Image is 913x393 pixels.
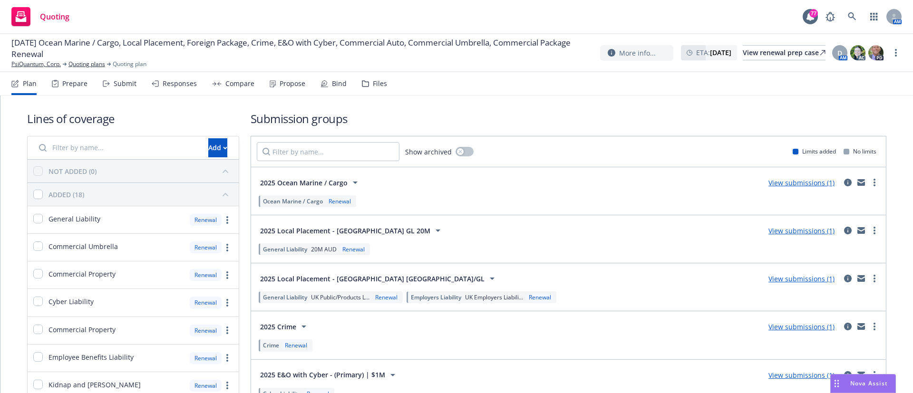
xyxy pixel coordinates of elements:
[527,293,553,301] div: Renewal
[855,273,867,284] a: mail
[190,214,222,226] div: Renewal
[49,297,94,307] span: Cyber Liability
[869,369,880,381] a: more
[869,177,880,188] a: more
[260,274,485,284] span: 2025 Local Placement - [GEOGRAPHIC_DATA] [GEOGRAPHIC_DATA]/GL
[280,80,305,87] div: Propose
[619,48,656,58] span: More info...
[843,7,862,26] a: Search
[49,187,233,202] button: ADDED (18)
[49,190,84,200] div: ADDED (18)
[251,111,886,126] h1: Submission groups
[257,173,364,192] button: 2025 Ocean Marine / Cargo
[842,369,854,381] a: circleInformation
[222,352,233,364] a: more
[257,365,402,384] button: 2025 E&O with Cyber - (Primary) | $1M
[793,147,836,155] div: Limits added
[208,138,227,157] button: Add
[311,293,369,301] span: UK Public/Products L...
[340,245,367,253] div: Renewal
[33,138,203,157] input: Filter by name...
[11,37,592,60] span: [DATE] Ocean Marine / Cargo, Local Placement, Foreign Package, Crime, E&O with Cyber, Commercial ...
[743,46,826,60] div: View renewal prep case
[190,352,222,364] div: Renewal
[263,341,279,349] span: Crime
[257,221,447,240] button: 2025 Local Placement - [GEOGRAPHIC_DATA] GL 20M
[257,142,399,161] input: Filter by name...
[222,297,233,308] a: more
[263,293,307,301] span: General Liability
[222,242,233,253] a: more
[49,241,118,251] span: Commercial Umbrella
[768,371,835,380] a: View submissions (1)
[869,225,880,236] a: more
[855,369,867,381] a: mail
[23,80,37,87] div: Plan
[257,269,501,288] button: 2025 Local Placement - [GEOGRAPHIC_DATA] [GEOGRAPHIC_DATA]/GL
[768,274,835,283] a: View submissions (1)
[283,341,309,349] div: Renewal
[27,111,239,126] h1: Lines of coverage
[411,293,461,301] span: Employers Liability
[225,80,254,87] div: Compare
[190,325,222,336] div: Renewal
[222,214,233,226] a: more
[40,13,69,20] span: Quoting
[260,322,296,332] span: 2025 Crime
[868,45,884,60] img: photo
[311,245,337,253] span: 20M AUD
[114,80,136,87] div: Submit
[190,241,222,253] div: Renewal
[49,269,116,279] span: Commercial Property
[696,48,731,58] span: ETA :
[844,147,876,155] div: No limits
[869,273,880,284] a: more
[850,379,888,387] span: Nova Assist
[49,325,116,335] span: Commercial Property
[260,178,348,188] span: 2025 Ocean Marine / Cargo
[855,225,867,236] a: mail
[222,269,233,281] a: more
[600,45,673,61] button: More info...
[768,226,835,235] a: View submissions (1)
[405,147,452,157] span: Show archived
[373,293,399,301] div: Renewal
[831,374,843,393] div: Drag to move
[49,352,134,362] span: Employee Benefits Liability
[327,197,353,205] div: Renewal
[830,374,896,393] button: Nova Assist
[260,370,385,380] span: 2025 E&O with Cyber - (Primary) | $1M
[710,48,731,57] strong: [DATE]
[49,214,100,224] span: General Liability
[850,45,865,60] img: photo
[208,139,227,157] div: Add
[260,226,430,236] span: 2025 Local Placement - [GEOGRAPHIC_DATA] GL 20M
[49,380,141,390] span: Kidnap and [PERSON_NAME]
[163,80,197,87] div: Responses
[842,225,854,236] a: circleInformation
[113,60,146,68] span: Quoting plan
[190,380,222,392] div: Renewal
[855,321,867,332] a: mail
[190,297,222,308] div: Renewal
[263,197,323,205] span: Ocean Marine / Cargo
[49,163,233,179] button: NOT ADDED (0)
[842,321,854,332] a: circleInformation
[821,7,840,26] a: Report a Bug
[855,177,867,188] a: mail
[373,80,387,87] div: Files
[257,317,313,336] button: 2025 Crime
[222,380,233,391] a: more
[743,45,826,60] a: View renewal prep case
[890,47,902,58] a: more
[842,273,854,284] a: circleInformation
[222,325,233,336] a: more
[768,322,835,331] a: View submissions (1)
[263,245,307,253] span: General Liability
[837,48,842,58] span: D
[68,60,105,68] a: Quoting plans
[869,321,880,332] a: more
[62,80,87,87] div: Prepare
[842,177,854,188] a: circleInformation
[49,166,97,176] div: NOT ADDED (0)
